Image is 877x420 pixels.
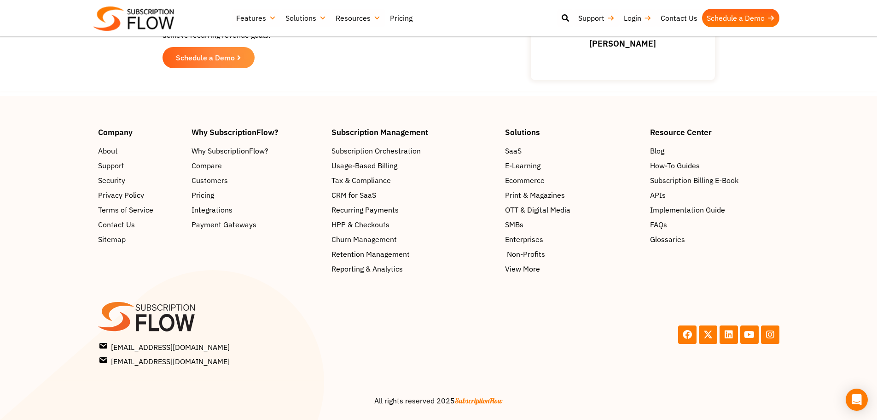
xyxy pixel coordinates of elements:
span: About [98,145,118,156]
a: OTT & Digital Media [505,204,641,215]
a: Subscription Orchestration [331,145,496,156]
span: Non-Profits [507,248,545,260]
span: Enterprises [505,234,543,245]
span: Implementation Guide [650,204,725,215]
a: Schedule a Demo [163,47,255,68]
span: Tax & Compliance [331,175,391,186]
a: Contact Us [656,9,702,27]
a: Pricing [192,189,322,201]
span: Reporting & Analytics [331,263,403,274]
span: APIs [650,189,666,201]
span: Pricing [192,189,214,201]
span: Schedule a Demo [176,54,235,61]
a: Reporting & Analytics [331,263,496,274]
span: View More [505,263,540,274]
a: Security [98,175,183,186]
a: Integrations [192,204,322,215]
span: Glossaries [650,234,685,245]
span: OTT & Digital Media [505,204,570,215]
a: E-Learning [505,160,641,171]
a: Contact Us [98,219,183,230]
a: Print & Magazines [505,189,641,201]
a: FAQs [650,219,779,230]
span: Churn Management [331,234,397,245]
a: SaaS [505,145,641,156]
a: Blog [650,145,779,156]
a: Solutions [281,9,331,27]
span: E-Learning [505,160,540,171]
a: Subscription Billing E-Book [650,175,779,186]
a: Features [232,9,281,27]
span: Ecommerce [505,175,545,186]
span: Subscription Billing E-Book [650,175,738,186]
span: SaaS [505,145,522,156]
a: Ecommerce [505,175,641,186]
a: Pricing [385,9,417,27]
span: Why SubscriptionFlow? [192,145,268,156]
a: Churn Management [331,234,496,245]
img: SF-logo [98,302,195,331]
span: Subscription Orchestration [331,145,421,156]
a: Support [574,9,619,27]
span: Integrations [192,204,232,215]
a: Resources [331,9,385,27]
span: Blog [650,145,664,156]
span: Security [98,175,125,186]
span: Terms of Service [98,204,153,215]
h4: Subscription Management [331,128,496,136]
h3: [PERSON_NAME] [589,37,656,50]
a: View More [505,263,641,274]
a: Schedule a Demo [702,9,779,27]
a: Payment Gateways [192,219,322,230]
span: FAQs [650,219,667,230]
a: [EMAIL_ADDRESS][DOMAIN_NAME] [100,355,436,367]
a: Retention Management [331,248,496,260]
a: Customers [192,175,322,186]
a: Non-Profits [505,248,641,260]
span: Customers [192,175,228,186]
span: Contact Us [98,219,135,230]
h4: Company [98,128,183,136]
a: APIs [650,189,779,201]
span: Usage-Based Billing [331,160,397,171]
img: Subscriptionflow [93,6,174,31]
div: Open Intercom Messenger [846,389,868,411]
span: Print & Magazines [505,189,565,201]
span: Privacy Policy [98,189,144,201]
a: About [98,145,183,156]
a: How-To Guides [650,160,779,171]
span: Recurring Payments [331,204,399,215]
a: Implementation Guide [650,204,779,215]
span: Compare [192,160,222,171]
a: Terms of Service [98,204,183,215]
a: Compare [192,160,322,171]
h4: Resource Center [650,128,779,136]
span: Sitemap [98,234,126,245]
a: Login [619,9,656,27]
center: All rights reserved 2025 [98,395,779,406]
a: CRM for SaaS [331,189,496,201]
span: HPP & Checkouts [331,219,389,230]
a: SMBs [505,219,641,230]
a: Recurring Payments [331,204,496,215]
a: Enterprises [505,234,641,245]
span: SubscriptionFlow [455,396,503,405]
a: Glossaries [650,234,779,245]
a: HPP & Checkouts [331,219,496,230]
span: Retention Management [331,248,410,260]
span: Support [98,160,124,171]
h4: Solutions [505,128,641,136]
a: Tax & Compliance [331,175,496,186]
span: SMBs [505,219,523,230]
a: [EMAIL_ADDRESS][DOMAIN_NAME] [100,341,436,353]
span: [EMAIL_ADDRESS][DOMAIN_NAME] [100,341,230,353]
a: Support [98,160,183,171]
span: CRM for SaaS [331,189,376,201]
span: How-To Guides [650,160,700,171]
a: Why SubscriptionFlow? [192,145,322,156]
span: [EMAIL_ADDRESS][DOMAIN_NAME] [100,355,230,367]
span: Payment Gateways [192,219,256,230]
a: Privacy Policy [98,189,183,201]
h4: Why SubscriptionFlow? [192,128,322,136]
a: Usage-Based Billing [331,160,496,171]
